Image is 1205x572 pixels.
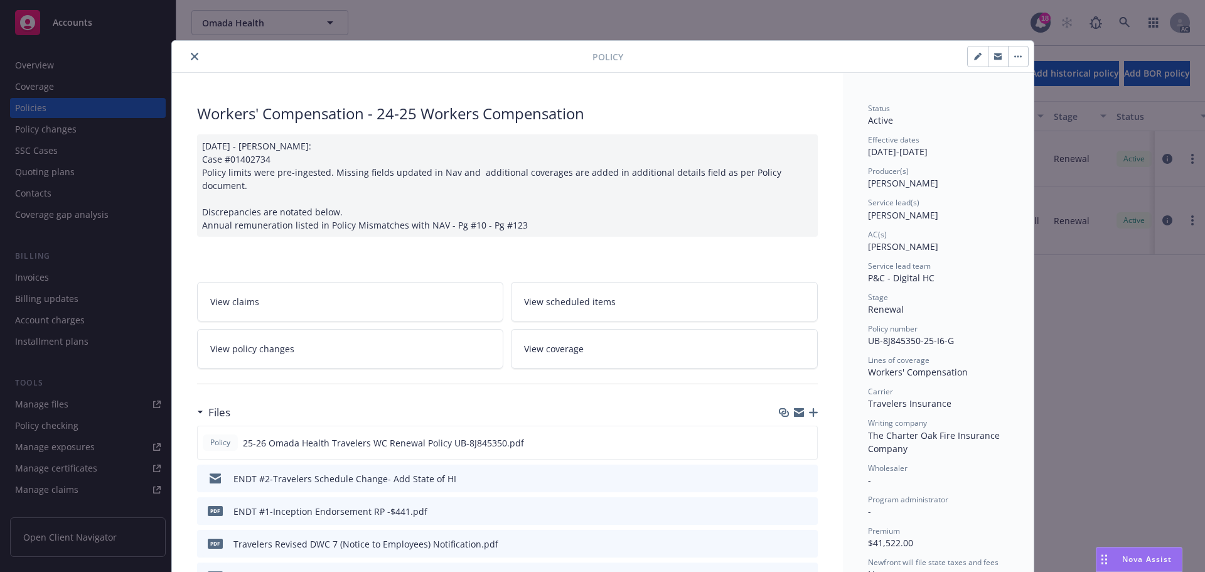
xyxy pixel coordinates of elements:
button: preview file [801,505,813,518]
span: Program administrator [868,494,948,505]
span: Carrier [868,386,893,397]
span: Stage [868,292,888,303]
h3: Files [208,404,230,421]
button: download file [781,436,791,450]
span: Service lead(s) [868,197,919,208]
span: - [868,505,871,517]
span: - [868,474,871,486]
div: ENDT #1-Inception Endorsement RP -$441.pdf [233,505,427,518]
span: [PERSON_NAME] [868,209,938,221]
div: [DATE] - [DATE] [868,134,1009,158]
div: Drag to move [1096,548,1112,571]
span: Wholesaler [868,463,908,473]
span: View policy changes [210,342,294,355]
span: Policy number [868,323,918,334]
span: Policy [592,50,623,63]
button: download file [781,537,791,551]
a: View policy changes [197,329,504,369]
span: Active [868,114,893,126]
button: Nova Assist [1096,547,1182,572]
div: [DATE] - [PERSON_NAME]: Case #01402734 Policy limits were pre-ingested. Missing fields updated in... [197,134,818,237]
span: Writing company [868,418,927,428]
span: Service lead team [868,261,931,271]
span: View coverage [524,342,584,355]
div: Workers' Compensation - 24-25 Workers Compensation [197,103,818,124]
span: Producer(s) [868,166,909,176]
span: AC(s) [868,229,887,240]
span: Lines of coverage [868,355,929,365]
button: close [187,49,202,64]
span: Renewal [868,303,904,315]
span: Nova Assist [1122,554,1172,564]
span: $41,522.00 [868,537,913,549]
span: pdf [208,539,223,548]
a: View scheduled items [511,282,818,321]
div: Travelers Revised DWC 7 (Notice to Employees) Notification.pdf [233,537,498,551]
span: Status [868,103,890,114]
div: Files [197,404,230,421]
a: View coverage [511,329,818,369]
span: Newfront will file state taxes and fees [868,557,999,568]
span: [PERSON_NAME] [868,240,938,252]
span: pdf [208,506,223,515]
span: Premium [868,526,900,536]
span: 25-26 Omada Health Travelers WC Renewal Policy UB-8J845350.pdf [243,436,524,450]
span: View claims [210,295,259,308]
span: View scheduled items [524,295,616,308]
button: preview file [801,537,813,551]
div: Workers' Compensation [868,365,1009,379]
span: The Charter Oak Fire Insurance Company [868,429,1002,455]
span: UB-8J845350-25-I6-G [868,335,954,347]
div: ENDT #2-Travelers Schedule Change- Add State of HI [233,472,456,485]
span: Effective dates [868,134,919,145]
span: [PERSON_NAME] [868,177,938,189]
button: preview file [801,472,813,485]
button: download file [781,505,791,518]
span: P&C - Digital HC [868,272,935,284]
span: Travelers Insurance [868,397,951,409]
button: download file [781,472,791,485]
button: preview file [801,436,812,450]
span: Policy [208,437,233,448]
a: View claims [197,282,504,321]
